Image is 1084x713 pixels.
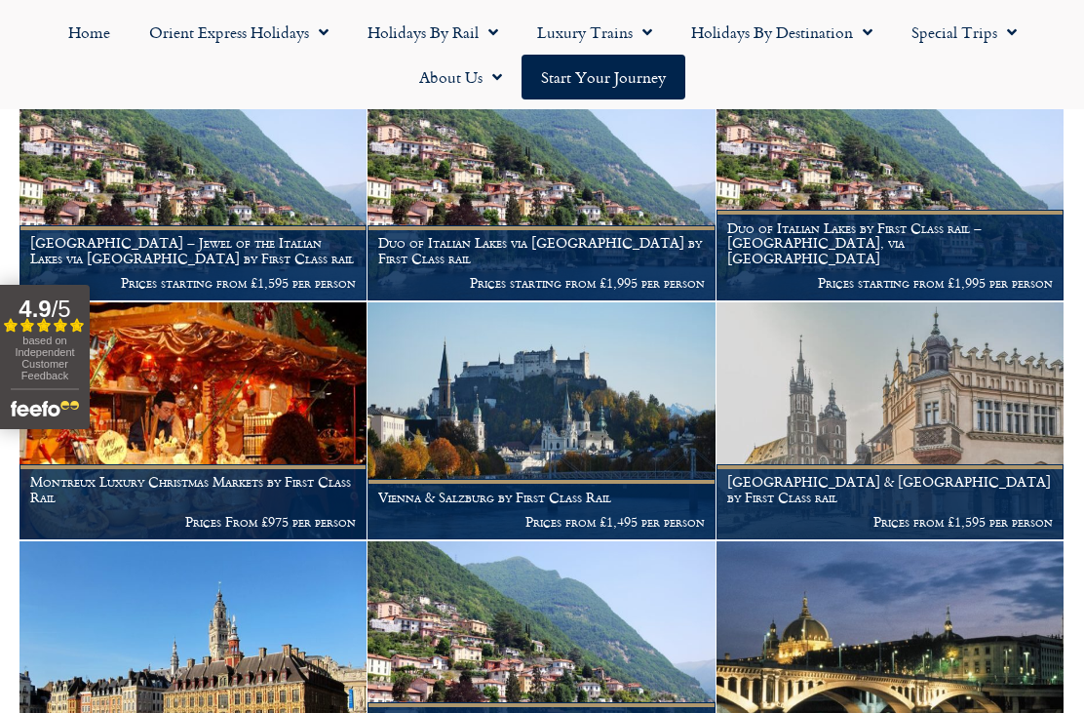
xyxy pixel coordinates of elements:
[30,235,356,266] h1: [GEOGRAPHIC_DATA] – Jewel of the Italian Lakes via [GEOGRAPHIC_DATA] by First Class rail
[716,64,1065,302] a: Duo of Italian Lakes by First Class rail – [GEOGRAPHIC_DATA], via [GEOGRAPHIC_DATA] Prices starti...
[49,10,130,55] a: Home
[378,514,704,530] p: Prices from £1,495 per person
[378,275,704,291] p: Prices starting from £1,995 per person
[378,490,704,505] h1: Vienna & Salzburg by First Class Rail
[378,235,704,266] h1: Duo of Italian Lakes via [GEOGRAPHIC_DATA] by First Class rail
[727,474,1053,505] h1: [GEOGRAPHIC_DATA] & [GEOGRAPHIC_DATA] by First Class rail
[716,302,1065,540] a: [GEOGRAPHIC_DATA] & [GEOGRAPHIC_DATA] by First Class rail Prices from £1,595 per person
[368,302,716,540] a: Vienna & Salzburg by First Class Rail Prices from £1,495 per person
[30,275,356,291] p: Prices starting from £1,595 per person
[130,10,348,55] a: Orient Express Holidays
[19,64,368,302] a: [GEOGRAPHIC_DATA] – Jewel of the Italian Lakes via [GEOGRAPHIC_DATA] by First Class rail Prices s...
[727,514,1053,530] p: Prices from £1,595 per person
[518,10,672,55] a: Luxury Trains
[672,10,892,55] a: Holidays by Destination
[348,10,518,55] a: Holidays by Rail
[10,10,1074,99] nav: Menu
[30,474,356,505] h1: Montreux Luxury Christmas Markets by First Class Rail
[727,275,1053,291] p: Prices starting from £1,995 per person
[892,10,1036,55] a: Special Trips
[30,514,356,530] p: Prices From £975 per person
[368,64,716,302] a: Duo of Italian Lakes via [GEOGRAPHIC_DATA] by First Class rail Prices starting from £1,995 per pe...
[727,220,1053,266] h1: Duo of Italian Lakes by First Class rail – [GEOGRAPHIC_DATA], via [GEOGRAPHIC_DATA]
[19,302,368,540] a: Montreux Luxury Christmas Markets by First Class Rail Prices From £975 per person
[400,55,522,99] a: About Us
[522,55,685,99] a: Start your Journey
